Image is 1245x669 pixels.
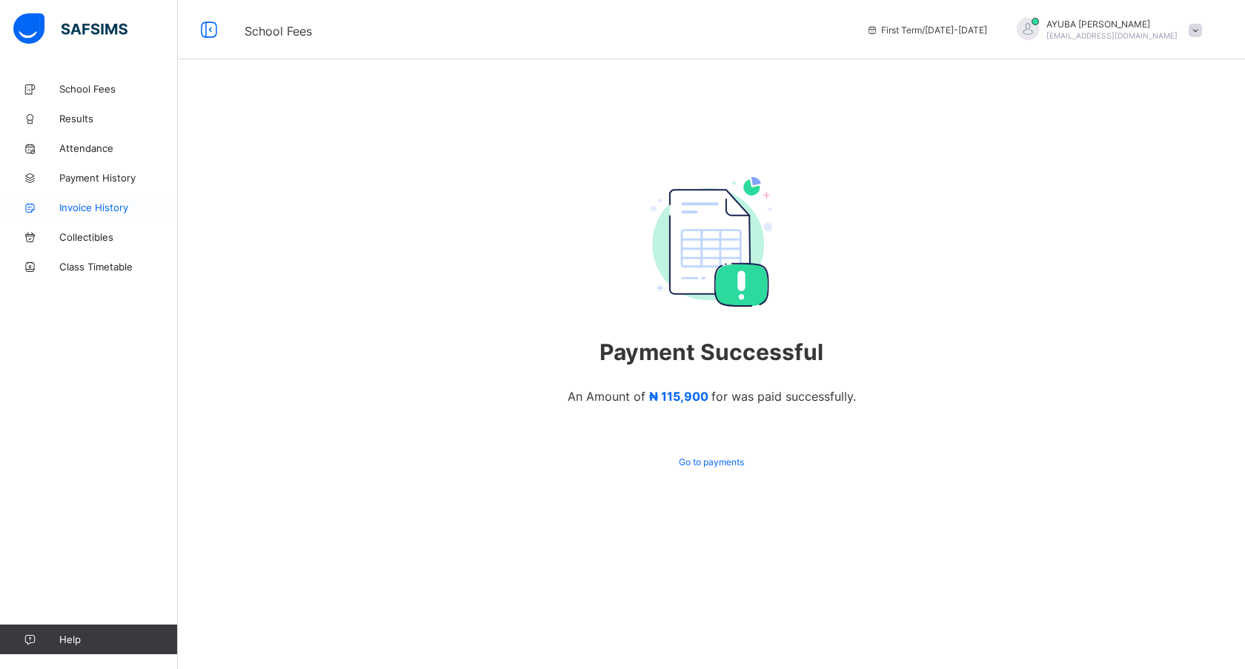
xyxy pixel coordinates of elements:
[508,339,914,365] span: Payment Successful
[59,202,178,213] span: Invoice History
[59,261,178,273] span: Class Timetable
[1046,19,1178,30] span: AYUBA [PERSON_NAME]
[649,389,708,404] span: ₦ 115,900
[59,83,178,95] span: School Fees
[59,633,177,645] span: Help
[1002,18,1209,42] div: AYUBADENNIS
[59,142,178,154] span: Attendance
[866,24,987,36] span: session/term information
[59,172,178,184] span: Payment History
[59,113,178,124] span: Results
[679,456,744,467] span: Go to payments
[13,13,127,44] img: safsims
[59,231,178,243] span: Collectibles
[568,389,856,404] span: An Amount of for was paid successfully.
[1046,31,1178,40] span: [EMAIL_ADDRESS][DOMAIN_NAME]
[245,24,312,39] span: School Fees
[651,177,772,306] img: payment_success.97cebfd57f3ce00da90e96fca70bf2c8.svg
